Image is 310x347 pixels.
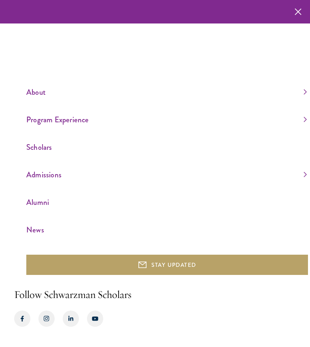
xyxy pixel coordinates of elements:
[14,287,296,302] h2: Follow Schwarzman Scholars
[26,196,307,209] a: Alumni
[26,255,308,275] button: STAY UPDATED
[26,113,307,126] a: Program Experience
[26,141,307,154] a: Scholars
[26,168,307,181] a: Admissions
[26,85,307,99] a: About
[26,223,307,236] a: News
